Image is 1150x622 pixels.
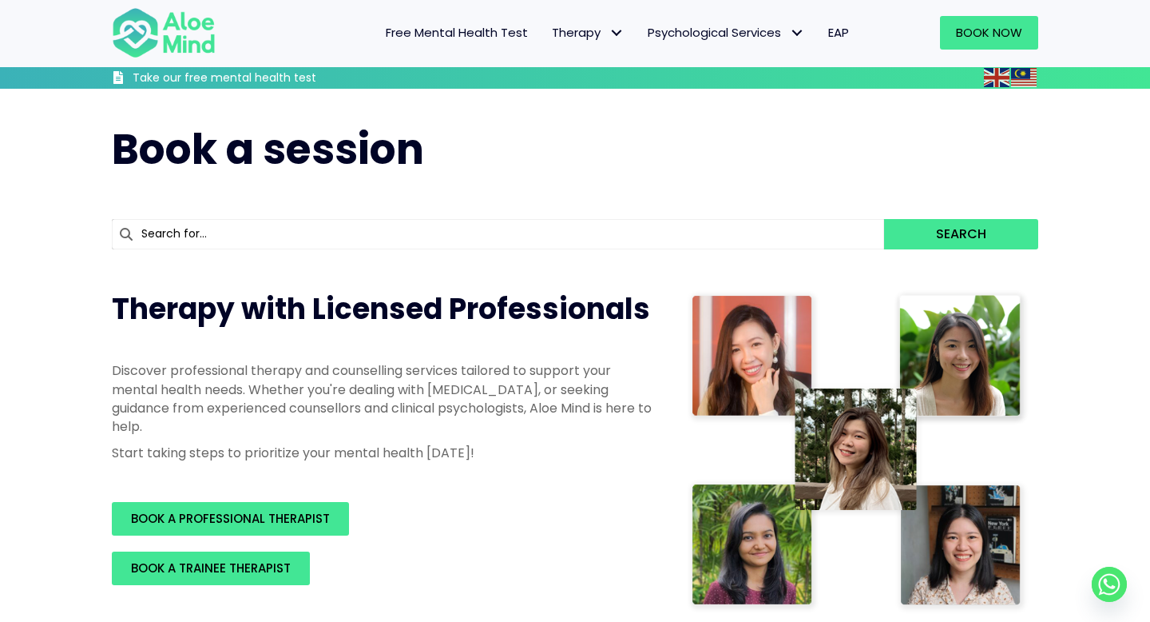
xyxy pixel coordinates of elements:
span: Therapy with Licensed Professionals [112,289,650,329]
p: Start taking steps to prioritize your mental health [DATE]! [112,444,655,462]
img: en [984,68,1009,87]
a: Take our free mental health test [112,70,402,89]
p: Discover professional therapy and counselling services tailored to support your mental health nee... [112,361,655,436]
a: Whatsapp [1092,567,1127,602]
span: BOOK A PROFESSIONAL THERAPIST [131,510,330,527]
span: Therapy: submenu [605,22,628,45]
span: Book Now [956,24,1022,41]
a: English [984,68,1011,86]
nav: Menu [236,16,861,50]
button: Search [884,219,1038,249]
a: EAP [816,16,861,50]
a: TherapyTherapy: submenu [540,16,636,50]
a: BOOK A PROFESSIONAL THERAPIST [112,502,349,536]
span: Psychological Services [648,24,804,41]
a: Free Mental Health Test [374,16,540,50]
span: Therapy [552,24,624,41]
a: Malay [1011,68,1038,86]
a: BOOK A TRAINEE THERAPIST [112,552,310,585]
img: Aloe mind Logo [112,6,216,59]
input: Search for... [112,219,884,249]
h3: Take our free mental health test [133,70,402,86]
span: Psychological Services: submenu [785,22,808,45]
span: BOOK A TRAINEE THERAPIST [131,560,291,576]
span: Free Mental Health Test [386,24,528,41]
a: Book Now [940,16,1038,50]
span: EAP [828,24,849,41]
a: Psychological ServicesPsychological Services: submenu [636,16,816,50]
span: Book a session [112,120,424,178]
img: ms [1011,68,1037,87]
img: Therapist collage [687,289,1029,614]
